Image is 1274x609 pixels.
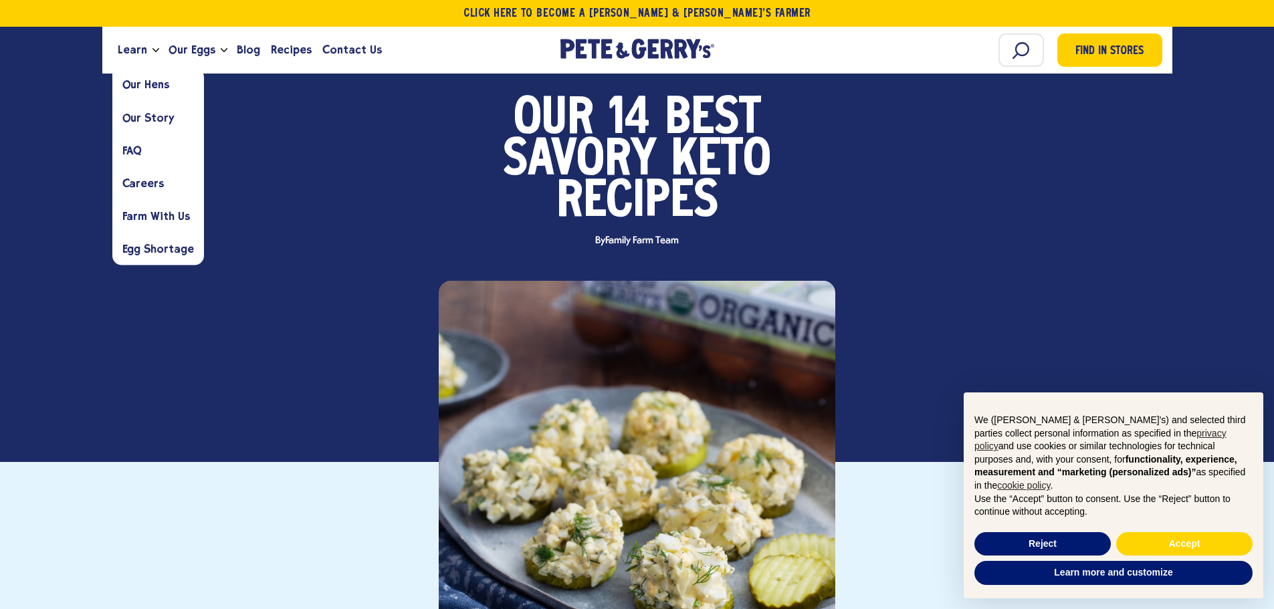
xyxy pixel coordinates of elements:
a: Farm With Us [112,199,204,232]
button: Accept [1116,532,1253,556]
span: Our Story [122,111,175,124]
a: Contact Us [317,32,387,68]
a: Our Hens [112,68,204,101]
a: Careers [112,166,204,199]
span: Our Hens [122,78,169,91]
span: Savory [503,140,657,182]
a: Recipes [266,32,317,68]
a: Blog [231,32,266,68]
a: cookie policy [997,480,1050,491]
a: Our Story [112,101,204,134]
a: Learn [112,32,152,68]
button: Learn more and customize [974,561,1253,585]
a: Our Eggs [163,32,221,68]
span: Our [514,99,594,140]
span: By [589,236,685,246]
a: FAQ [112,134,204,166]
span: Egg Shortage [122,242,194,255]
span: Recipes [556,182,718,223]
span: Best [665,99,761,140]
button: Open the dropdown menu for Learn [152,48,159,53]
p: Use the “Accept” button to consent. Use the “Reject” button to continue without accepting. [974,493,1253,519]
span: FAQ [122,144,142,156]
span: 14 [609,99,650,140]
span: Blog [237,41,260,58]
span: Contact Us [322,41,382,58]
span: Careers [122,176,164,189]
span: Learn [118,41,147,58]
a: Egg Shortage [112,232,204,265]
span: Recipes [271,41,312,58]
span: Farm With Us [122,209,190,222]
span: Our Eggs [169,41,215,58]
span: Family Farm Team [605,235,678,246]
input: Search [998,33,1044,67]
span: Keto [671,140,771,182]
span: Find in Stores [1075,43,1144,61]
button: Reject [974,532,1111,556]
a: Find in Stores [1057,33,1162,67]
p: We ([PERSON_NAME] & [PERSON_NAME]'s) and selected third parties collect personal information as s... [974,414,1253,493]
button: Open the dropdown menu for Our Eggs [221,48,227,53]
